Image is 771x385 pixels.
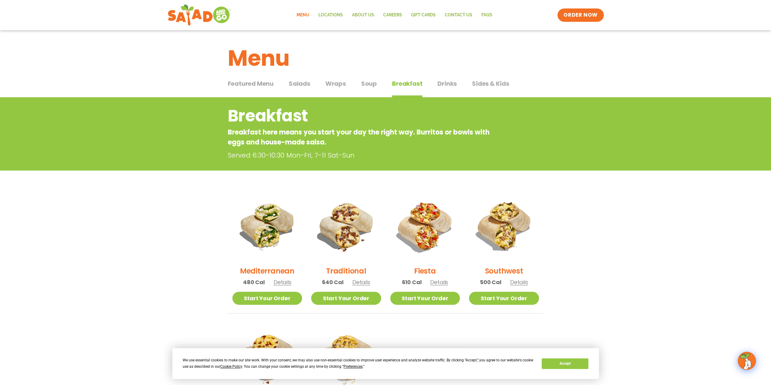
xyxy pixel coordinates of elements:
span: 610 Cal [402,278,422,286]
div: Cookie Consent Prompt [172,348,599,379]
p: Served 6:30-10:30 Mon-Fri, 7-11 Sat-Sun [228,150,497,160]
span: Details [352,278,370,286]
a: Menu [292,8,314,22]
span: Details [510,278,528,286]
span: Preferences [344,364,363,369]
h2: Breakfast [228,104,495,128]
span: Soup [361,79,377,88]
img: wpChatIcon [738,352,755,369]
div: Tabbed content [228,77,543,98]
span: ORDER NOW [563,12,597,19]
h1: Menu [228,42,543,75]
span: Wraps [325,79,346,88]
span: 500 Cal [480,278,501,286]
a: Locations [314,8,347,22]
img: new-SAG-logo-768×292 [168,3,231,27]
a: Contact Us [440,8,477,22]
a: Start Your Order [390,292,460,305]
span: Breakfast [392,79,422,88]
img: Product photo for Southwest [469,191,539,261]
a: ORDER NOW [557,8,603,22]
span: Salads [289,79,310,88]
a: About Us [347,8,379,22]
a: Careers [379,8,407,22]
button: Accept [542,358,588,369]
a: Start Your Order [232,292,302,305]
span: Drinks [437,79,457,88]
div: We use essential cookies to make our site work. With your consent, we may also use non-essential ... [183,357,534,370]
h2: Fiesta [414,266,436,276]
nav: Menu [292,8,497,22]
a: GIFT CARDS [407,8,440,22]
span: 640 Cal [322,278,344,286]
img: Product photo for Mediterranean Breakfast Burrito [232,191,302,261]
span: Details [430,278,448,286]
img: Product photo for Fiesta [390,191,460,261]
h2: Mediterranean [240,266,294,276]
span: Featured Menu [228,79,274,88]
span: Details [274,278,291,286]
span: Cookie Policy [220,364,242,369]
span: Sides & Kids [472,79,509,88]
span: 480 Cal [243,278,265,286]
a: FAQs [477,8,497,22]
img: Product photo for Traditional [311,191,381,261]
h2: Traditional [326,266,366,276]
a: Start Your Order [469,292,539,305]
a: Start Your Order [311,292,381,305]
h2: Southwest [485,266,523,276]
p: Breakfast here means you start your day the right way. Burritos or bowls with eggs and house-made... [228,127,495,147]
